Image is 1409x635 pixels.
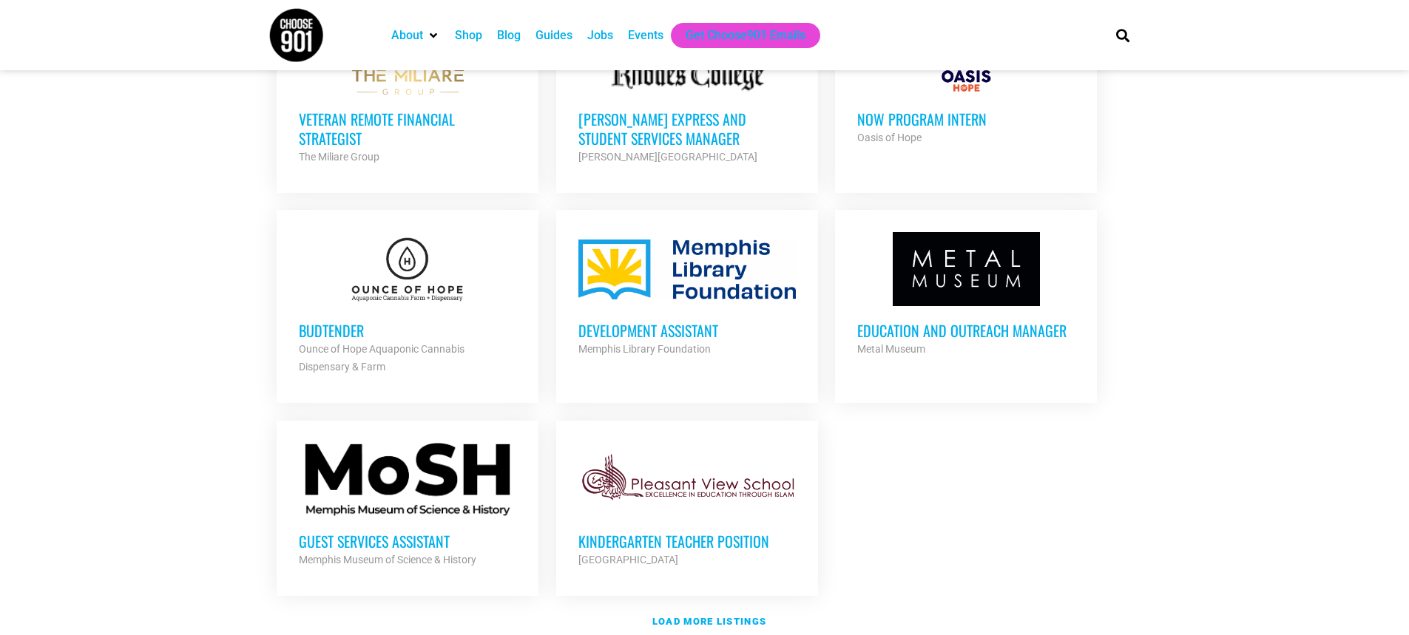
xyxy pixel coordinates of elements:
div: Search [1110,23,1135,47]
strong: Ounce of Hope Aquaponic Cannabis Dispensary & Farm [299,343,464,373]
strong: [PERSON_NAME][GEOGRAPHIC_DATA] [578,151,757,163]
a: Jobs [587,27,613,44]
strong: Load more listings [652,616,766,627]
h3: Guest Services Assistant [299,532,516,551]
a: Blog [497,27,521,44]
h3: Development Assistant [578,321,796,340]
h3: NOW Program Intern [857,109,1075,129]
a: Education and Outreach Manager Metal Museum [835,210,1097,380]
a: Budtender Ounce of Hope Aquaponic Cannabis Dispensary & Farm [277,210,538,398]
div: About [384,23,447,48]
h3: [PERSON_NAME] Express and Student Services Manager [578,109,796,148]
nav: Main nav [384,23,1091,48]
strong: Memphis Museum of Science & History [299,554,476,566]
strong: [GEOGRAPHIC_DATA] [578,554,678,566]
h3: Kindergarten Teacher Position [578,532,796,551]
a: Development Assistant Memphis Library Foundation [556,210,818,380]
strong: The Miliare Group [299,151,379,163]
a: Kindergarten Teacher Position [GEOGRAPHIC_DATA] [556,421,818,591]
strong: Memphis Library Foundation [578,343,711,355]
strong: Metal Museum [857,343,925,355]
a: About [391,27,423,44]
a: Events [628,27,663,44]
a: Get Choose901 Emails [686,27,805,44]
a: Guides [535,27,572,44]
strong: Oasis of Hope [857,132,922,143]
h3: Veteran Remote Financial Strategist [299,109,516,148]
h3: Budtender [299,321,516,340]
a: Guest Services Assistant Memphis Museum of Science & History [277,421,538,591]
h3: Education and Outreach Manager [857,321,1075,340]
a: Shop [455,27,482,44]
